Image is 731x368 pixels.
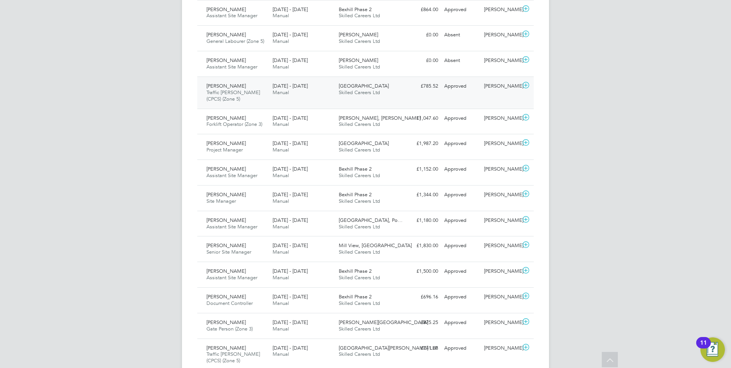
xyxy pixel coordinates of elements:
span: Gate Person (Zone 3) [206,326,253,332]
span: Bexhill Phase 2 [339,293,372,300]
div: £1,180.00 [401,214,441,227]
div: £1,344.00 [401,189,441,201]
div: Approved [441,214,481,227]
span: Manual [273,64,289,70]
span: Skilled Careers Ltd [339,147,380,153]
div: Absent [441,54,481,67]
span: Skilled Careers Ltd [339,274,380,281]
span: [PERSON_NAME] [206,319,246,326]
div: [PERSON_NAME] [481,189,521,201]
span: Forklift Operator (Zone 3) [206,121,262,127]
span: Assistant Site Manager [206,12,257,19]
span: Skilled Careers Ltd [339,172,380,179]
div: £0.00 [401,54,441,67]
span: [GEOGRAPHIC_DATA] [339,140,389,147]
div: £875.25 [401,316,441,329]
span: [GEOGRAPHIC_DATA], Po… [339,217,403,223]
div: [PERSON_NAME] [481,316,521,329]
div: [PERSON_NAME] [481,239,521,252]
div: [PERSON_NAME] [481,54,521,67]
span: Manual [273,300,289,306]
span: Skilled Careers Ltd [339,64,380,70]
div: [PERSON_NAME] [481,342,521,355]
div: [PERSON_NAME] [481,3,521,16]
div: Approved [441,291,481,303]
span: [PERSON_NAME] [206,166,246,172]
div: [PERSON_NAME] [481,163,521,176]
span: Skilled Careers Ltd [339,300,380,306]
span: [PERSON_NAME] [206,293,246,300]
div: Approved [441,189,481,201]
div: Approved [441,112,481,125]
span: Mill View, [GEOGRAPHIC_DATA] [339,242,412,249]
span: Manual [273,198,289,204]
span: [DATE] - [DATE] [273,115,308,121]
span: Bexhill Phase 2 [339,6,372,13]
div: £1,500.00 [401,265,441,278]
span: Manual [273,351,289,357]
div: [PERSON_NAME] [481,137,521,150]
span: [PERSON_NAME] [206,6,246,13]
span: Senior Site Manager [206,249,251,255]
span: [PERSON_NAME] [206,115,246,121]
span: [GEOGRAPHIC_DATA] [339,83,389,89]
div: £864.00 [401,3,441,16]
span: [DATE] - [DATE] [273,242,308,249]
span: Skilled Careers Ltd [339,249,380,255]
span: Manual [273,147,289,153]
span: Manual [273,249,289,255]
span: [PERSON_NAME][GEOGRAPHIC_DATA] [339,319,428,326]
span: [DATE] - [DATE] [273,191,308,198]
span: Skilled Careers Ltd [339,38,380,44]
div: £785.52 [401,80,441,93]
span: Bexhill Phase 2 [339,191,372,198]
span: Assistant Site Manager [206,274,257,281]
div: Approved [441,342,481,355]
span: Manual [273,326,289,332]
span: [PERSON_NAME] [206,242,246,249]
span: Assistant Site Manager [206,64,257,70]
div: Approved [441,163,481,176]
span: [PERSON_NAME] [206,345,246,351]
div: [PERSON_NAME] [481,29,521,41]
span: [GEOGRAPHIC_DATA][PERSON_NAME] LLP [339,345,438,351]
div: £1,047.60 [401,112,441,125]
div: Approved [441,316,481,329]
span: Skilled Careers Ltd [339,121,380,127]
span: Bexhill Phase 2 [339,166,372,172]
div: £1,152.00 [401,163,441,176]
span: Skilled Careers Ltd [339,223,380,230]
span: Manual [273,12,289,19]
span: Bexhill Phase 2 [339,268,372,274]
span: [PERSON_NAME], [PERSON_NAME] [339,115,421,121]
span: [DATE] - [DATE] [273,345,308,351]
span: Manual [273,223,289,230]
div: Approved [441,265,481,278]
div: Approved [441,137,481,150]
span: [PERSON_NAME] [206,83,246,89]
span: [DATE] - [DATE] [273,319,308,326]
div: [PERSON_NAME] [481,291,521,303]
span: [DATE] - [DATE] [273,268,308,274]
span: [DATE] - [DATE] [273,217,308,223]
div: [PERSON_NAME] [481,112,521,125]
button: Open Resource Center, 11 new notifications [700,337,725,362]
span: [PERSON_NAME] [206,217,246,223]
span: [PERSON_NAME] [206,31,246,38]
div: [PERSON_NAME] [481,80,521,93]
span: Manual [273,38,289,44]
span: Skilled Careers Ltd [339,326,380,332]
span: Manual [273,172,289,179]
div: Approved [441,239,481,252]
div: £696.16 [401,291,441,303]
span: Assistant Site Manager [206,172,257,179]
div: Approved [441,3,481,16]
span: Skilled Careers Ltd [339,89,380,96]
span: Manual [273,89,289,96]
span: [DATE] - [DATE] [273,140,308,147]
div: 11 [700,343,707,353]
div: £741.88 [401,342,441,355]
span: [PERSON_NAME] [339,57,378,64]
span: [DATE] - [DATE] [273,293,308,300]
span: [PERSON_NAME] [206,191,246,198]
